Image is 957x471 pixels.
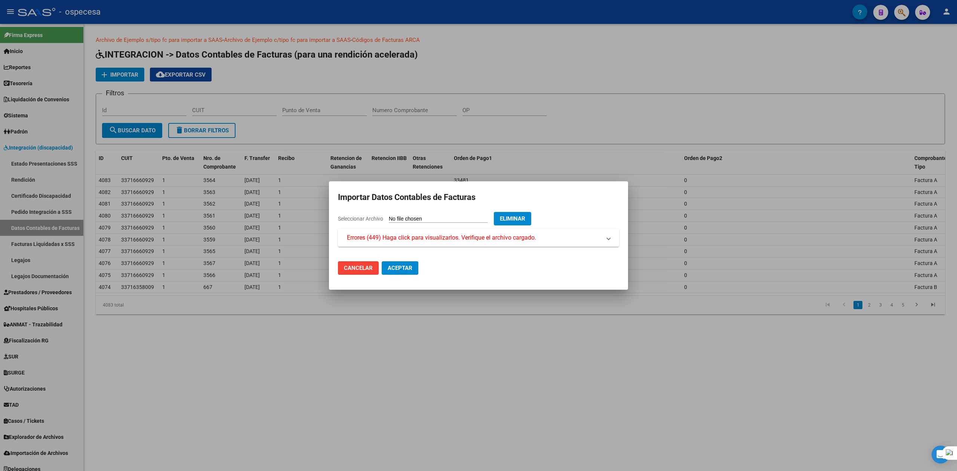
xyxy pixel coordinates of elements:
[338,261,379,275] button: Cancelar
[347,233,536,242] span: Errores (449) Haga click para visualizarlos. Verifique el archivo cargado.
[932,446,950,464] div: Open Intercom Messenger
[338,216,383,222] span: Seleccionar Archivo
[494,212,531,225] button: Eliminar
[500,215,525,222] span: Eliminar
[388,265,412,271] span: Aceptar
[338,190,619,204] h2: Importar Datos Contables de Facturas
[344,265,373,271] span: Cancelar
[338,229,619,247] mat-expansion-panel-header: Errores (449) Haga click para visualizarlos. Verifique el archivo cargado.
[382,261,418,275] button: Aceptar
